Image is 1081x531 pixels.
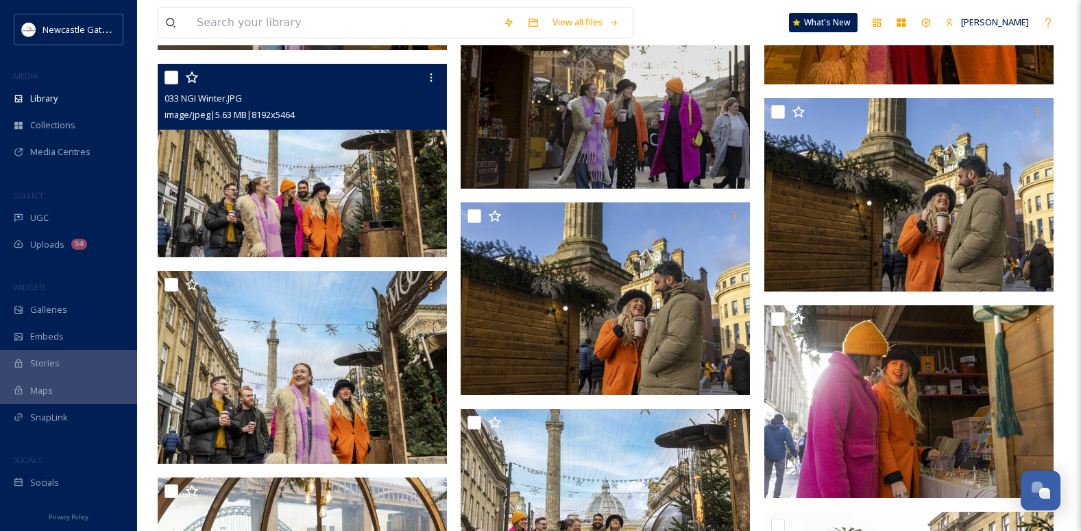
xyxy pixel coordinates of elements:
[190,8,496,38] input: Search your library
[49,508,88,524] a: Privacy Policy
[165,92,242,104] span: 033 NGI Winter.JPG
[764,98,1054,292] img: 026 NGI Winter.JPG
[30,476,59,489] span: Socials
[30,119,75,132] span: Collections
[30,145,90,158] span: Media Centres
[546,9,626,36] a: View all files
[30,211,49,224] span: UGC
[30,303,67,316] span: Galleries
[961,16,1029,28] span: [PERSON_NAME]
[158,64,447,257] img: 033 NGI Winter.JPG
[30,238,64,251] span: Uploads
[14,282,45,292] span: WIDGETS
[30,384,53,397] span: Maps
[461,202,750,396] img: 027 NGI Winter.JPG
[14,190,43,200] span: COLLECT
[42,23,169,36] span: Newcastle Gateshead Initiative
[14,455,41,465] span: SOCIALS
[789,13,858,32] a: What's New
[165,108,295,121] span: image/jpeg | 5.63 MB | 8192 x 5464
[158,271,447,464] img: 034 NGI Winter.JPG
[938,9,1036,36] a: [PERSON_NAME]
[30,411,68,424] span: SnapLink
[30,357,60,370] span: Stories
[49,512,88,521] span: Privacy Policy
[14,71,38,81] span: MEDIA
[764,305,1054,499] img: 045 NGI Winter.JPG
[22,23,36,36] img: DqD9wEUd_400x400.jpg
[71,239,87,250] div: 54
[30,330,64,343] span: Embeds
[30,92,58,105] span: Library
[1021,471,1060,510] button: Open Chat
